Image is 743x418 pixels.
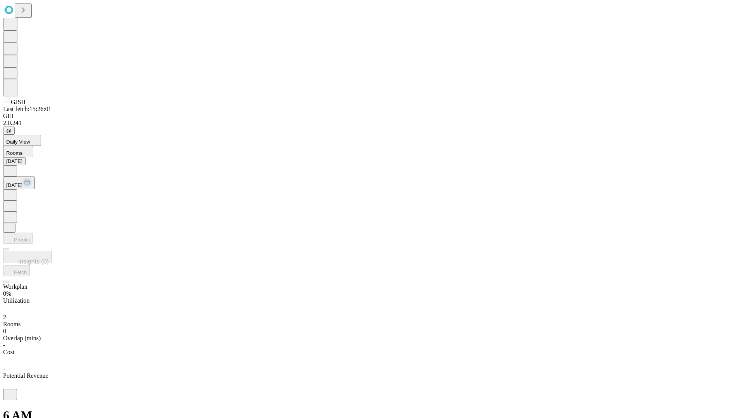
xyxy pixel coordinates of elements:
span: Insights (0) [18,258,49,265]
span: Rooms [3,321,21,327]
button: @ [3,127,15,135]
div: GEI [3,113,740,120]
span: 0 [3,328,6,334]
span: Utilization [3,297,29,304]
button: Predict [3,233,33,244]
span: Potential Revenue [3,372,48,379]
button: Rooms [3,146,33,157]
button: Insights (0) [3,251,52,263]
span: 2 [3,314,6,320]
span: - [3,365,5,372]
button: [DATE] [3,157,26,165]
span: Workplan [3,283,27,290]
span: Cost [3,349,14,355]
span: - [3,342,5,348]
span: @ [6,128,12,134]
button: Daily View [3,135,41,146]
span: Rooms [6,150,22,156]
button: [DATE] [3,176,35,189]
span: [DATE] [6,182,22,188]
span: Last fetch: 15:26:01 [3,106,51,112]
span: GJSH [11,99,26,105]
span: Overlap (mins) [3,335,41,341]
button: Fetch [3,265,30,276]
span: Daily View [6,139,30,145]
div: 2.0.241 [3,120,740,127]
span: 0% [3,290,11,297]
